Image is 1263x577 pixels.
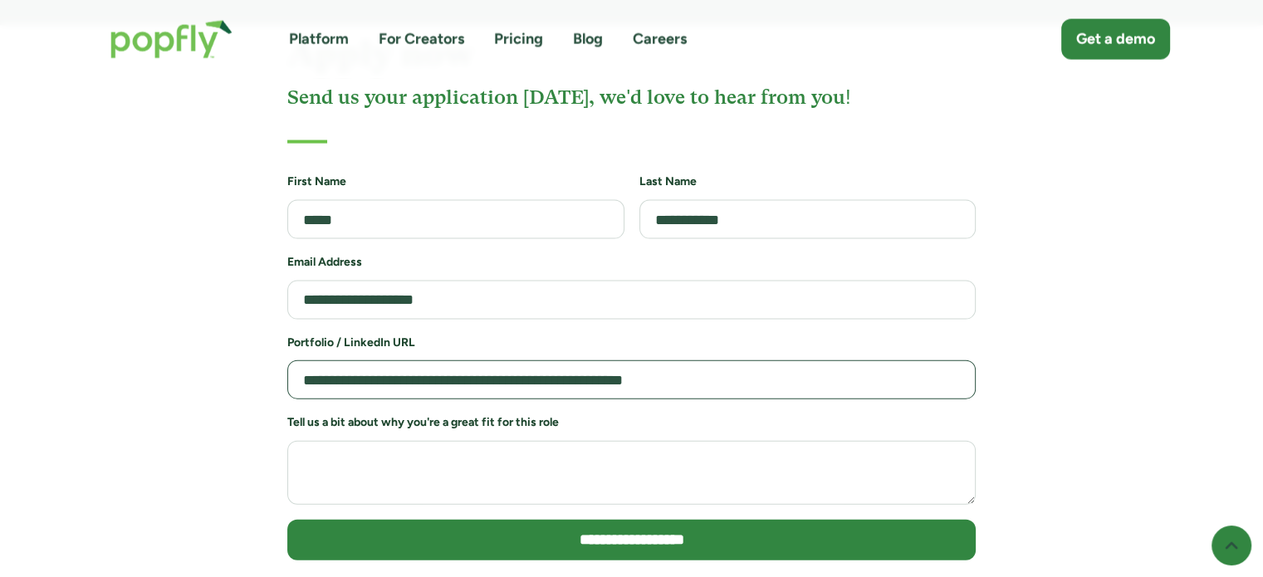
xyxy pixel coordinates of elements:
[287,335,976,351] h6: Portfolio / LinkedIn URL
[287,414,976,431] h6: Tell us a bit about why you're a great fit for this role
[287,174,624,190] h6: First Name
[633,29,687,50] a: Careers
[289,29,349,50] a: Platform
[287,84,976,110] h4: Send us your application [DATE], we'd love to hear from you!
[573,29,603,50] a: Blog
[494,29,543,50] a: Pricing
[1061,19,1170,60] a: Get a demo
[94,3,249,76] a: home
[1076,29,1155,50] div: Get a demo
[639,174,977,190] h6: Last Name
[287,254,976,271] h6: Email Address
[379,29,464,50] a: For Creators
